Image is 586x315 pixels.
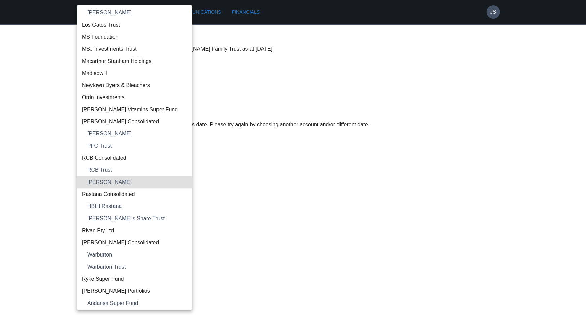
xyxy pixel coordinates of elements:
span: HBIH Rastana [87,202,187,210]
span: Andansa Super Fund [87,299,187,307]
span: Madleowill [82,69,187,77]
span: Ryke Super Fund [82,275,187,283]
span: PFG Trust [87,142,187,150]
span: Warburton Trust [87,263,187,271]
span: [PERSON_NAME] [87,9,187,17]
span: [PERSON_NAME] Consolidated [82,239,187,247]
span: Rivan Pty Ltd [82,227,187,235]
span: Rastana Consolidated [82,190,187,198]
span: [PERSON_NAME] Portfolios [82,287,187,295]
span: RCB Trust [87,166,187,174]
span: [PERSON_NAME] Vitamins Super Fund [82,106,187,114]
span: MSJ Investments Trust [82,45,187,53]
span: [PERSON_NAME] [87,178,187,186]
span: [PERSON_NAME] [87,130,187,138]
span: [PERSON_NAME]’s Share Trust [87,214,187,223]
span: MS Foundation [82,33,187,41]
span: [PERSON_NAME] Consolidated [82,118,187,126]
span: RCB Consolidated [82,154,187,162]
span: Orda Investments [82,93,187,102]
span: Newtown Dyers & Bleachers [82,81,187,89]
span: Warburton [87,251,187,259]
span: Los Gatos Trust [82,21,187,29]
span: Macarthur Stanham Holdings [82,57,187,65]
